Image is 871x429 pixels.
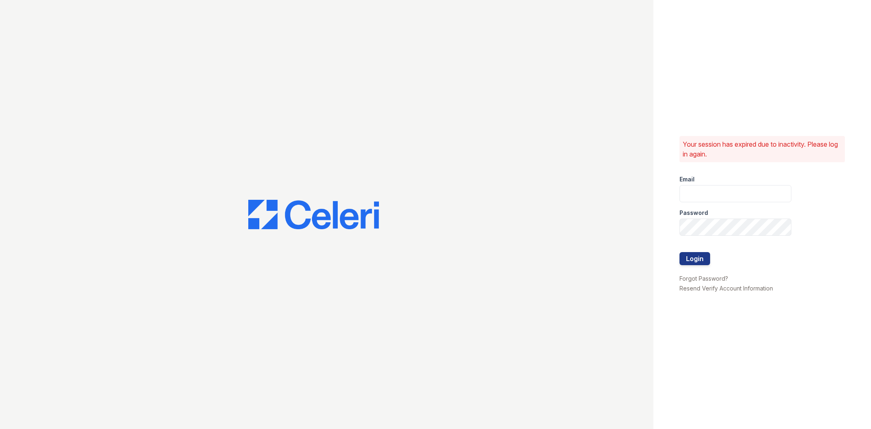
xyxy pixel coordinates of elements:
a: Resend Verify Account Information [679,285,773,292]
button: Login [679,252,710,265]
p: Your session has expired due to inactivity. Please log in again. [683,139,842,159]
img: CE_Logo_Blue-a8612792a0a2168367f1c8372b55b34899dd931a85d93a1a3d3e32e68fde9ad4.png [248,200,379,229]
label: Password [679,209,708,217]
label: Email [679,175,695,183]
a: Forgot Password? [679,275,728,282]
